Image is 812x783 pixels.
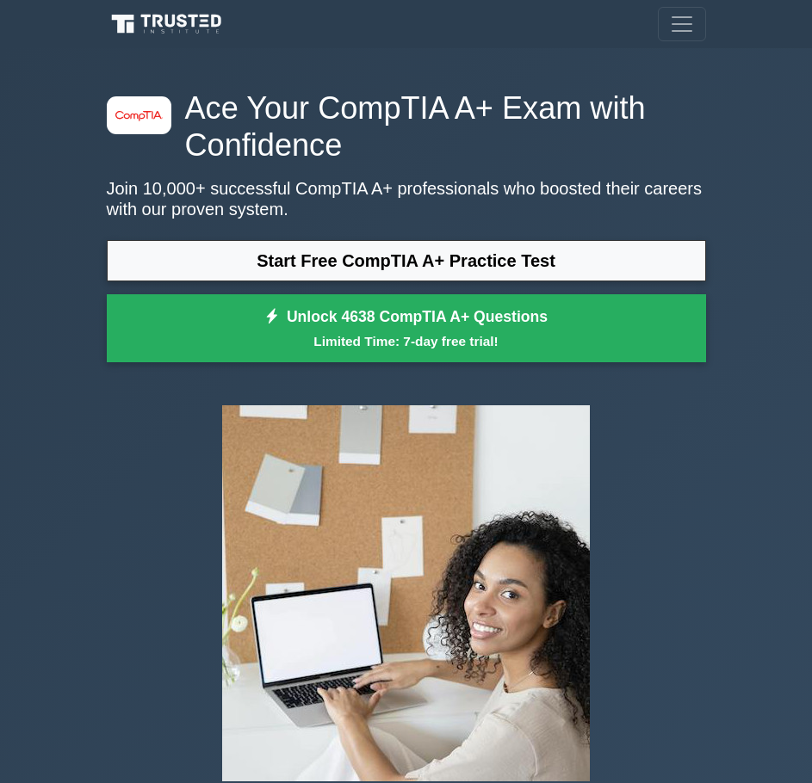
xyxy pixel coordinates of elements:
[107,89,706,164] h1: Ace Your CompTIA A+ Exam with Confidence
[107,240,706,281] a: Start Free CompTIA A+ Practice Test
[107,294,706,363] a: Unlock 4638 CompTIA A+ QuestionsLimited Time: 7-day free trial!
[128,331,685,351] small: Limited Time: 7-day free trial!
[658,7,706,41] button: Toggle navigation
[107,178,706,219] p: Join 10,000+ successful CompTIA A+ professionals who boosted their careers with our proven system.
